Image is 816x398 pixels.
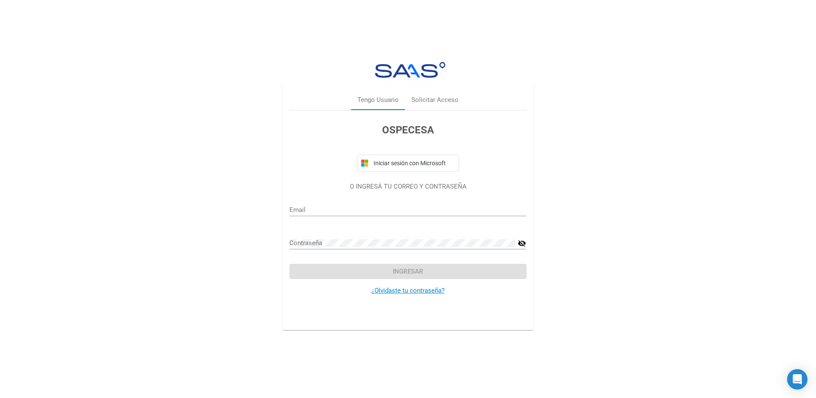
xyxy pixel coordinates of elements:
a: ¿Olvidaste tu contraseña? [371,287,445,294]
h3: OSPECESA [289,122,526,138]
div: Tengo Usuario [357,95,399,105]
p: O INGRESÁ TU CORREO Y CONTRASEÑA [289,182,526,192]
button: Iniciar sesión con Microsoft [357,155,459,172]
button: Ingresar [289,264,526,279]
div: Open Intercom Messenger [787,369,807,390]
span: Iniciar sesión con Microsoft [372,160,455,167]
mat-icon: visibility_off [518,238,526,248]
span: Ingresar [393,268,423,275]
div: Solicitar Acceso [411,95,459,105]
